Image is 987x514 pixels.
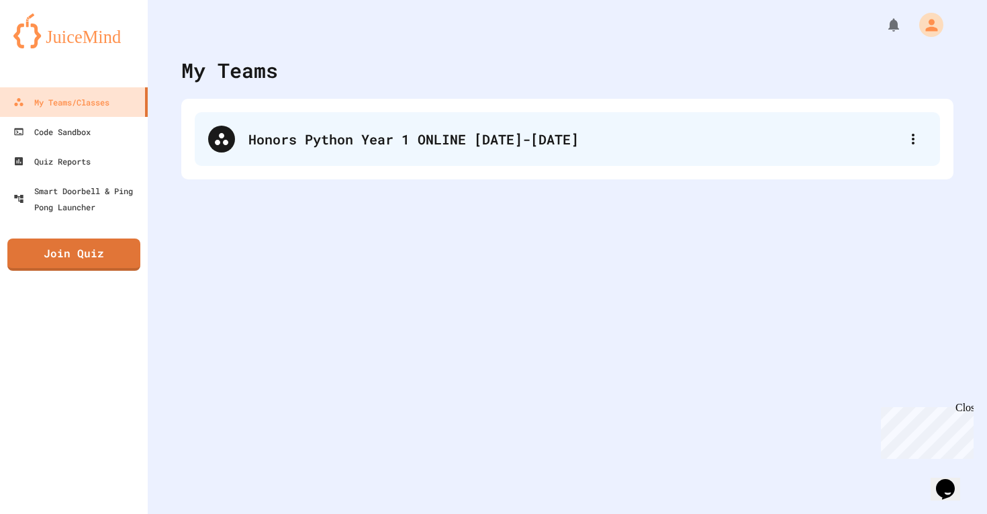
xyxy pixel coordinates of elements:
[13,153,91,169] div: Quiz Reports
[13,124,91,140] div: Code Sandbox
[931,460,974,501] iframe: chat widget
[248,129,900,149] div: Honors Python Year 1 ONLINE [DATE]-[DATE]
[876,402,974,459] iframe: chat widget
[861,13,905,36] div: My Notifications
[905,9,947,40] div: My Account
[5,5,93,85] div: Chat with us now!Close
[13,13,134,48] img: logo-orange.svg
[13,94,109,110] div: My Teams/Classes
[181,55,278,85] div: My Teams
[13,183,142,215] div: Smart Doorbell & Ping Pong Launcher
[7,239,140,271] a: Join Quiz
[195,112,940,166] div: Honors Python Year 1 ONLINE [DATE]-[DATE]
